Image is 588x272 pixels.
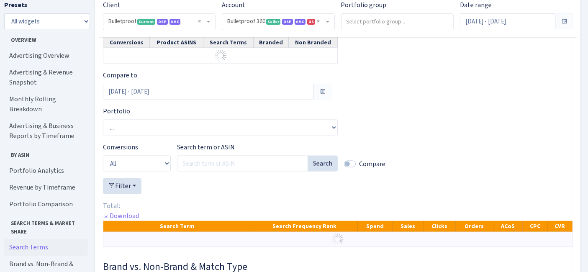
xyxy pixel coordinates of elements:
a: Advertising Overview [4,47,88,64]
th: Branded [253,37,288,48]
span: AMC [295,19,306,25]
th: Search Term [103,221,251,232]
span: Bulletproof 360 <span class="badge badge-success">Seller</span><span class="badge badge-primary">... [227,17,324,26]
th: CPC [523,221,547,232]
input: Search term or ASIN [177,156,308,172]
a: Portfolio Analytics [4,162,88,179]
span: Remove all items [198,17,201,26]
label: Compare [359,159,385,169]
label: Portfolio [103,106,130,116]
span: Current [137,19,155,25]
a: Search Terms [4,239,88,256]
a: Advertising & Revenue Snapshot [4,64,88,91]
a: Download [103,211,139,220]
span: By ASIN [5,148,87,159]
th: Search Terms [203,37,253,48]
th: Conversions [103,37,150,48]
span: Seller [266,19,280,25]
span: Search Terms & Market Share [5,216,87,235]
img: Preloader [331,233,344,246]
label: Conversions [103,142,138,152]
button: Filter [103,178,141,194]
span: Remove all items [317,17,320,26]
label: Compare to [103,70,137,80]
span: Bulletproof <span class="badge badge-success">Current</span><span class="badge badge-primary">DSP... [108,17,205,26]
span: AMC [169,19,180,25]
span: DSP [282,19,293,25]
div: Total: [103,201,573,211]
th: Non Branded [288,37,337,48]
span: Bulletproof 360 <span class="badge badge-success">Seller</span><span class="badge badge-primary">... [222,14,334,30]
span: DSP [157,19,168,25]
th: Clicks [423,221,456,232]
span: US [307,19,315,25]
th: Product ASINS [150,37,203,48]
a: Monthly Rolling Breakdown [4,91,88,118]
th: Search Frequency Rank [251,221,357,232]
th: Spend [357,221,392,232]
th: CVR [547,221,572,232]
span: Overview [5,33,87,44]
a: Portfolio Comparison [4,196,88,213]
label: Search term or ASIN [177,142,235,152]
a: Advertising & Business Reports by Timeframe [4,118,88,144]
span: Bulletproof <span class="badge badge-success">Current</span><span class="badge badge-primary">DSP... [103,14,215,30]
input: Select portfolio group... [342,14,454,29]
th: Sales [393,221,424,232]
a: Revenue by Timeframe [4,179,88,196]
img: Preloader [214,49,227,62]
th: Orders [456,221,493,232]
th: ACoS [493,221,523,232]
button: Search [308,156,338,172]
